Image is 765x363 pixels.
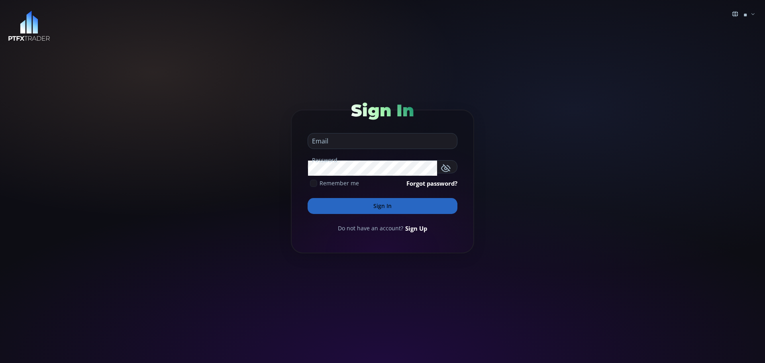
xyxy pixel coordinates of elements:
span: Remember me [320,179,359,187]
img: LOGO [8,11,50,41]
a: Sign Up [405,224,427,233]
a: Forgot password? [406,179,457,188]
span: Sign In [351,100,414,121]
div: Do not have an account? [308,224,457,233]
button: Sign In [308,198,457,214]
